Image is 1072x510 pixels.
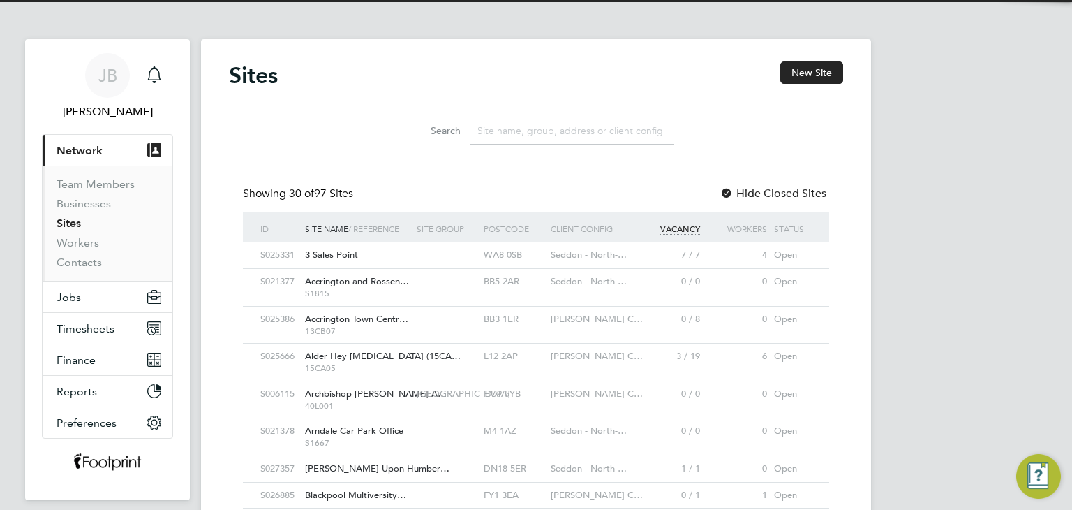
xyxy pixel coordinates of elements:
[636,456,703,482] div: 1 / 1
[57,236,99,249] a: Workers
[305,275,409,287] span: Accrington and Rossen…
[703,307,770,333] div: 0
[770,483,815,509] div: Open
[1016,454,1061,499] button: Engage Resource Center
[25,39,190,500] nav: Main navigation
[57,385,97,398] span: Reports
[57,197,111,210] a: Businesses
[703,456,770,482] div: 0
[43,407,172,438] button: Preferences
[636,307,703,333] div: 0 / 8
[257,381,301,407] div: S006115
[257,242,815,254] a: S0253313 Sales Point WA8 0SBSeddon - North-…7 / 74Open
[780,61,843,84] button: New Site
[636,242,703,268] div: 7 / 7
[301,212,413,245] div: Site Name
[98,66,117,85] span: JB
[257,343,815,355] a: S025666Alder Hey [MEDICAL_DATA] (15CA… 15CA05L12 2AP[PERSON_NAME] C…3 / 196Open
[257,268,815,280] a: S021377Accrington and Rossen… S1815BB5 2ARSeddon - North-…0 / 00Open
[547,212,636,245] div: Client Config
[305,288,410,299] span: S1815
[480,483,547,509] div: FY1 3EA
[57,256,102,269] a: Contacts
[257,344,301,370] div: S025666
[720,187,826,201] label: Hide Closed Sites
[636,381,703,407] div: 0 / 0
[257,212,301,245] div: ID
[257,269,301,295] div: S021377
[57,217,81,230] a: Sites
[480,269,547,295] div: BB5 2AR
[57,291,81,304] span: Jobs
[289,187,353,201] span: 97 Sites
[305,425,403,437] span: Arndale Car Park Office
[305,437,410,449] span: S1667
[243,187,356,201] div: Showing
[43,313,172,344] button: Timesheets
[57,322,114,335] span: Timesheets
[257,418,301,444] div: S021378
[417,388,510,400] span: [GEOGRAPHIC_DATA]
[305,249,358,261] span: 3 Sales Point
[770,269,815,295] div: Open
[413,212,480,245] div: Site Group
[703,418,770,444] div: 0
[770,344,815,370] div: Open
[305,400,410,411] span: 40L001
[551,462,627,474] span: Seddon - North-…
[43,282,172,312] button: Jobs
[703,483,770,509] div: 1
[551,388,643,400] span: [PERSON_NAME] C…
[43,135,172,166] button: Network
[480,212,547,245] div: Postcode
[305,489,406,501] span: Blackpool Multiversity…
[703,269,770,295] div: 0
[551,275,627,287] span: Seddon - North-…
[636,269,703,295] div: 0 / 0
[43,376,172,407] button: Reports
[770,307,815,333] div: Open
[470,117,674,145] input: Site name, group, address or client config
[289,187,314,201] span: 30 of
[43,344,172,375] button: Finance
[703,381,770,407] div: 0
[398,124,461,137] label: Search
[480,456,547,482] div: DN18 5ER
[770,212,815,245] div: Status
[229,61,278,89] h2: Sites
[480,381,547,407] div: HU9 5YB
[57,144,103,157] span: Network
[257,483,301,509] div: S026885
[551,350,643,362] span: [PERSON_NAME] C…
[257,306,815,318] a: S025386Accrington Town Centr… 13CB07BB3 1ER[PERSON_NAME] C…0 / 80Open
[42,103,173,120] span: Jack Berry
[770,418,815,444] div: Open
[660,223,700,235] span: Vacancy
[305,313,408,325] span: Accrington Town Centr…
[348,223,399,234] span: / Reference
[257,456,815,467] a: S027357[PERSON_NAME] Upon Humber… DN18 5ERSeddon - North-…1 / 10Open
[257,482,815,494] a: S026885Blackpool Multiversity… FY1 3EA[PERSON_NAME] C…0 / 11Open
[42,53,173,120] a: JB[PERSON_NAME]
[480,307,547,333] div: BB3 1ER
[770,242,815,268] div: Open
[305,350,461,362] span: Alder Hey [MEDICAL_DATA] (15CA…
[551,425,627,437] span: Seddon - North-…
[703,344,770,370] div: 6
[480,242,547,268] div: WA8 0SB
[305,326,410,337] span: 13CB07
[73,453,142,475] img: wearefootprint-logo-retina.png
[551,489,643,501] span: [PERSON_NAME] C…
[305,363,410,374] span: 15CA05
[551,249,627,261] span: Seddon - North-…
[257,381,815,393] a: S006115Archbishop [PERSON_NAME] A… 40L001[GEOGRAPHIC_DATA]HU9 5YB[PERSON_NAME] C…0 / 00Open
[480,418,547,444] div: M4 1AZ
[305,462,449,474] span: [PERSON_NAME] Upon Humber…
[480,344,547,370] div: L12 2AP
[636,344,703,370] div: 3 / 19
[770,456,815,482] div: Open
[43,166,172,281] div: Network
[770,381,815,407] div: Open
[57,354,96,367] span: Finance
[257,242,301,268] div: S025331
